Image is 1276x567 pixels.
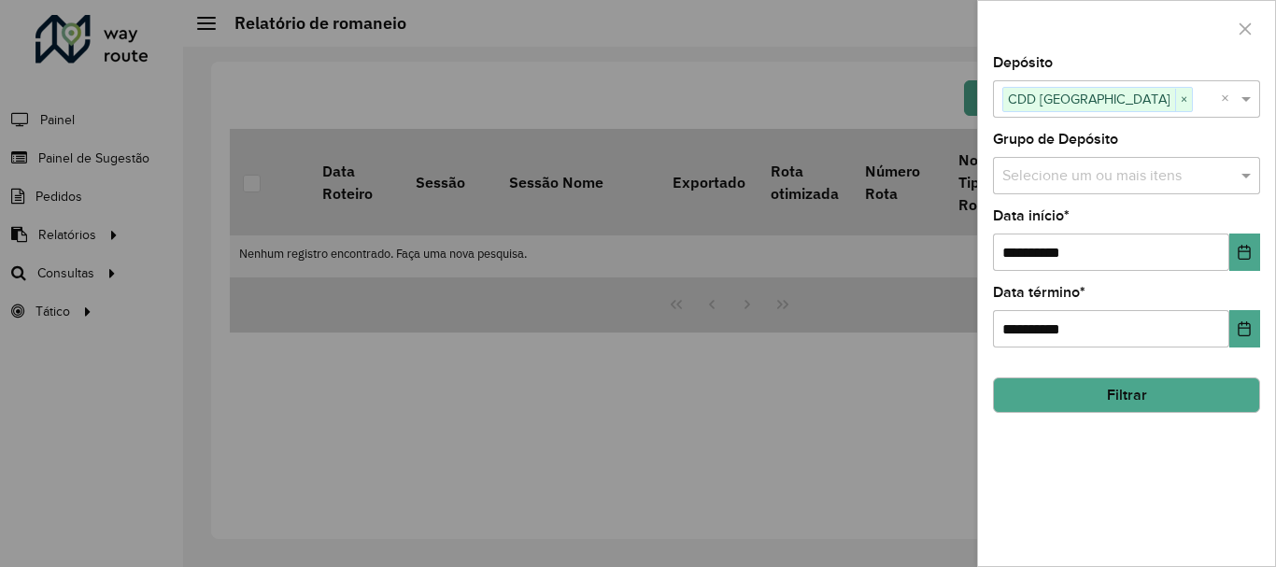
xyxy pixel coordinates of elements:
[1221,88,1237,110] span: Clear all
[1003,88,1175,110] span: CDD [GEOGRAPHIC_DATA]
[1175,89,1192,111] span: ×
[993,377,1260,413] button: Filtrar
[993,128,1118,150] label: Grupo de Depósito
[993,281,1085,304] label: Data término
[1229,234,1260,271] button: Choose Date
[993,205,1070,227] label: Data início
[993,51,1053,74] label: Depósito
[1229,310,1260,347] button: Choose Date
